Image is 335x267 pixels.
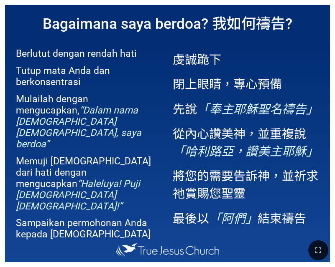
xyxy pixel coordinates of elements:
[16,65,162,88] p: Tutup mata Anda dan berkonsentrasi
[209,212,258,226] em: 「阿們」
[16,156,162,212] p: Memuji [DEMOGRAPHIC_DATA] dari hati dengan mengucapkan
[16,93,162,150] p: Mulailah dengan mengucapkan,
[173,74,319,92] p: 閉上眼睛，專心預備
[197,102,318,116] em: 「奉主耶穌聖名禱告」
[16,48,162,59] p: Berlutut dengan rendah hati
[173,124,319,159] p: 從內心讚美神，並重複說
[5,5,330,40] h1: Bagaimana saya berdoa? 我如何禱告?
[173,166,319,201] p: 將您的需要告訴神，並祈求祂賞賜您聖靈
[16,178,140,212] em: “Haleluya! Puji [DEMOGRAPHIC_DATA] [DEMOGRAPHIC_DATA]!”
[16,105,141,150] em: “Dalam nama [DEMOGRAPHIC_DATA] [DEMOGRAPHIC_DATA], saya berdoa”
[173,209,319,226] p: 最後以 結束禱告
[173,50,319,67] p: 虔誠跪下
[173,99,319,117] p: 先說
[173,144,318,159] em: 「哈利路亞，讚美主耶穌」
